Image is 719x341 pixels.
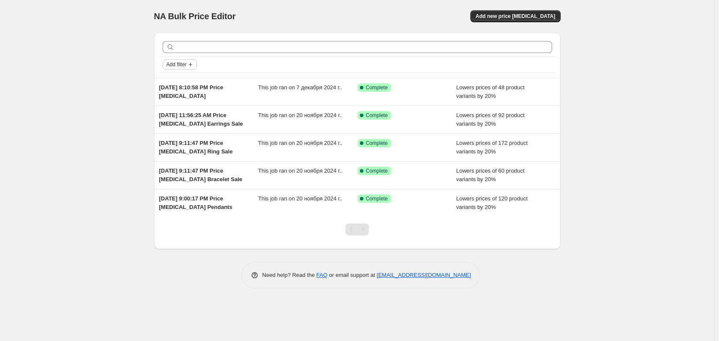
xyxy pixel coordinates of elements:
nav: Pagination [345,223,369,235]
span: Complete [366,140,388,147]
span: Complete [366,84,388,91]
span: [DATE] 9:11:47 PM Price [MEDICAL_DATA] Ring Sale [159,140,233,155]
span: Complete [366,195,388,202]
span: Complete [366,168,388,174]
span: Lowers prices of 92 product variants by 20% [456,112,525,127]
span: Lowers prices of 48 product variants by 20% [456,84,525,99]
a: FAQ [316,272,327,278]
span: [DATE] 8:10:58 PM Price [MEDICAL_DATA] [159,84,223,99]
a: [EMAIL_ADDRESS][DOMAIN_NAME] [377,272,471,278]
span: [DATE] 9:11:47 PM Price [MEDICAL_DATA] Bracelet Sale [159,168,243,182]
span: [DATE] 11:56:25 AM Price [MEDICAL_DATA] Earrings Sale [159,112,243,127]
span: [DATE] 9:00:17 PM Price [MEDICAL_DATA] Pendants [159,195,232,210]
span: This job ran on 20 ноября 2024 г.. [258,168,342,174]
button: Add new price [MEDICAL_DATA] [470,10,560,22]
span: Lowers prices of 120 product variants by 20% [456,195,528,210]
span: Add filter [166,61,187,68]
span: Need help? Read the [262,272,317,278]
span: This job ran on 20 ноября 2024 г.. [258,195,342,202]
span: Lowers prices of 172 product variants by 20% [456,140,528,155]
span: Lowers prices of 60 product variants by 20% [456,168,525,182]
span: Add new price [MEDICAL_DATA] [475,13,555,20]
span: This job ran on 7 декабря 2024 г.. [258,84,342,91]
span: or email support at [327,272,377,278]
span: Complete [366,112,388,119]
span: This job ran on 20 ноября 2024 г.. [258,140,342,146]
span: NA Bulk Price Editor [154,12,236,21]
span: This job ran on 20 ноября 2024 г.. [258,112,342,118]
button: Add filter [163,59,197,70]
